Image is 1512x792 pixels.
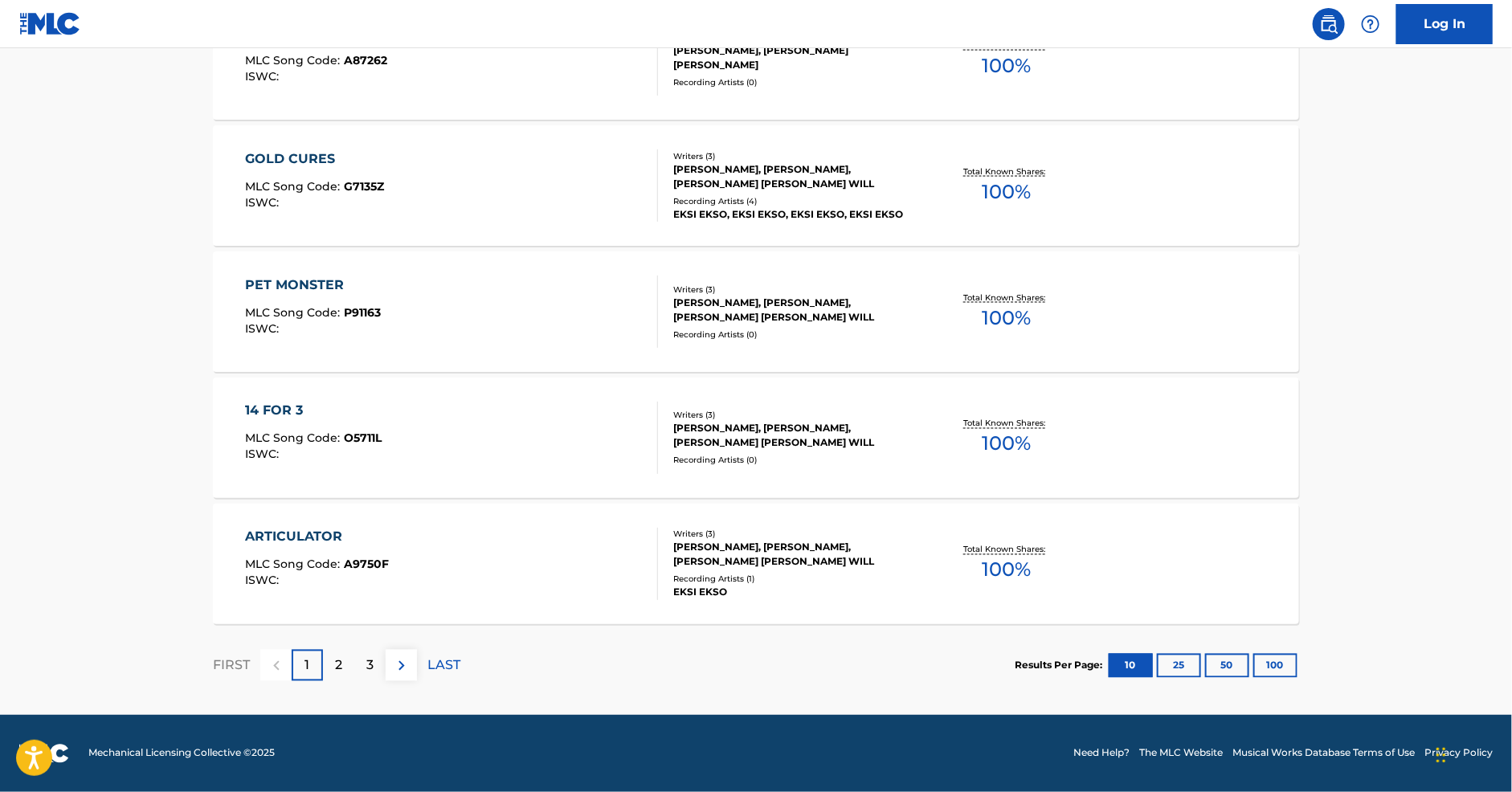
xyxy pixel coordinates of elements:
a: The MLC Website [1139,746,1223,761]
iframe: Chat Widget [1432,715,1512,792]
span: MLC Song Code : [246,53,345,67]
span: P91163 [345,305,382,320]
div: Writers ( 3 ) [673,529,916,541]
div: [PERSON_NAME], [PERSON_NAME], [PERSON_NAME] [PERSON_NAME] WILL [673,162,916,191]
a: Privacy Policy [1424,746,1493,761]
div: PET MONSTER [246,276,382,295]
div: GOLD CURES [246,149,385,169]
div: [PERSON_NAME], [PERSON_NAME] [PERSON_NAME] [673,43,916,72]
div: Writers ( 3 ) [673,150,916,162]
p: Results Per Page: [1015,659,1106,673]
p: Total Known Shares: [963,418,1049,430]
a: Musical Works Database Terms of Use [1232,746,1415,761]
img: help [1361,14,1380,34]
span: 100 % [982,556,1031,585]
div: Recording Artists ( 1 ) [673,574,916,586]
button: 10 [1109,654,1153,678]
p: 3 [366,656,374,676]
a: 14 FOR 3MLC Song Code:O5711LISWC:Writers (3)[PERSON_NAME], [PERSON_NAME], [PERSON_NAME] [PERSON_N... [213,378,1299,498]
span: A9750F [345,557,390,572]
span: MLC Song Code : [246,431,345,446]
span: 100 % [982,304,1031,333]
span: MLC Song Code : [246,557,345,572]
span: ISWC : [246,447,284,462]
p: LAST [427,656,460,676]
a: Log In [1396,4,1493,44]
span: A87262 [345,53,388,67]
p: 2 [335,656,342,676]
img: MLC Logo [19,12,81,35]
a: GOLD CURESMLC Song Code:G7135ZISWC:Writers (3)[PERSON_NAME], [PERSON_NAME], [PERSON_NAME] [PERSON... [213,125,1299,246]
div: Writers ( 3 ) [673,284,916,296]
span: ISWC : [246,321,284,336]
div: EKSI EKSO, EKSI EKSO, EKSI EKSO, EKSI EKSO [673,207,916,222]
a: Need Help? [1073,746,1130,761]
p: FIRST [213,656,250,676]
img: search [1319,14,1338,34]
a: Public Search [1313,8,1345,40]
span: Mechanical Licensing Collective © 2025 [88,746,275,761]
a: PET MONSTERMLC Song Code:P91163ISWC:Writers (3)[PERSON_NAME], [PERSON_NAME], [PERSON_NAME] [PERSO... [213,251,1299,372]
span: G7135Z [345,179,385,194]
img: logo [19,744,69,763]
span: 100 % [982,51,1031,80]
p: 1 [305,656,310,676]
div: Help [1355,8,1387,40]
p: Total Known Shares: [963,544,1049,556]
div: Recording Artists ( 0 ) [673,455,916,467]
button: 50 [1205,654,1249,678]
div: Recording Artists ( 0 ) [673,329,916,341]
span: 100 % [982,430,1031,459]
span: ISWC : [246,69,284,84]
span: ISWC : [246,574,284,588]
div: ARTICULATOR [246,528,390,547]
img: right [392,656,411,676]
div: 14 FOR 3 [246,402,382,421]
button: 25 [1157,654,1201,678]
p: Total Known Shares: [963,292,1049,304]
span: MLC Song Code : [246,305,345,320]
span: ISWC : [246,195,284,210]
div: Writers ( 3 ) [673,410,916,422]
span: O5711L [345,431,382,446]
div: [PERSON_NAME], [PERSON_NAME], [PERSON_NAME] [PERSON_NAME] WILL [673,296,916,325]
p: Total Known Shares: [963,165,1049,178]
div: Drag [1436,731,1446,779]
span: MLC Song Code : [246,179,345,194]
span: 100 % [982,178,1031,206]
div: Recording Artists ( 0 ) [673,76,916,88]
div: [PERSON_NAME], [PERSON_NAME], [PERSON_NAME] [PERSON_NAME] WILL [673,422,916,451]
button: 100 [1253,654,1297,678]
div: [PERSON_NAME], [PERSON_NAME], [PERSON_NAME] [PERSON_NAME] WILL [673,541,916,570]
div: EKSI EKSO [673,586,916,600]
a: ARTICULATORMLC Song Code:A9750FISWC:Writers (3)[PERSON_NAME], [PERSON_NAME], [PERSON_NAME] [PERSO... [213,504,1299,624]
div: Recording Artists ( 4 ) [673,195,916,207]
